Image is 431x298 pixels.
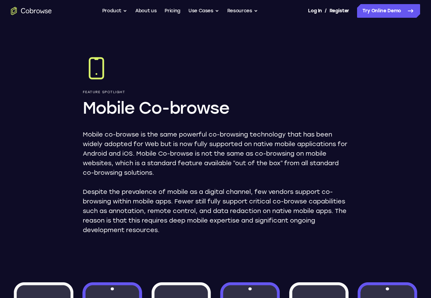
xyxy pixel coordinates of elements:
[83,97,349,119] h1: Mobile Co-browse
[357,4,420,18] a: Try Online Demo
[165,4,180,18] a: Pricing
[308,4,322,18] a: Log In
[227,4,258,18] button: Resources
[325,7,327,15] span: /
[11,7,52,15] a: Go to the home page
[83,187,349,235] p: Despite the prevalence of mobile as a digital channel, few vendors support co-browsing within mob...
[83,130,349,178] p: Mobile co-browse is the same powerful co-browsing technology that has been widely adopted for Web...
[135,4,156,18] a: About us
[329,4,349,18] a: Register
[83,90,349,94] p: Feature Spotlight
[83,55,110,82] img: Mobile Co-browse
[102,4,127,18] button: Product
[188,4,219,18] button: Use Cases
